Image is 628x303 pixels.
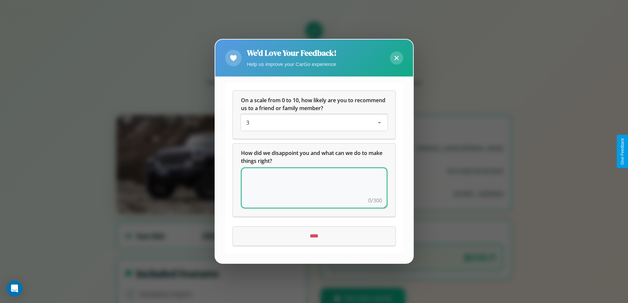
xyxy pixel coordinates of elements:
[247,60,337,69] p: Help us improve your CarGo experience
[241,115,387,131] div: On a scale from 0 to 10, how likely are you to recommend us to a friend or family member?
[7,281,22,296] div: Open Intercom Messenger
[368,197,382,205] div: 0/300
[241,97,387,112] h5: On a scale from 0 to 10, how likely are you to recommend us to a friend or family member?
[241,97,387,112] span: On a scale from 0 to 10, how likely are you to recommend us to a friend or family member?
[241,150,384,165] span: How did we disappoint you and what can we do to make things right?
[620,138,625,165] div: Give Feedback
[246,119,249,127] span: 3
[247,47,337,58] h2: We'd Love Your Feedback!
[233,91,395,139] div: On a scale from 0 to 10, how likely are you to recommend us to a friend or family member?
